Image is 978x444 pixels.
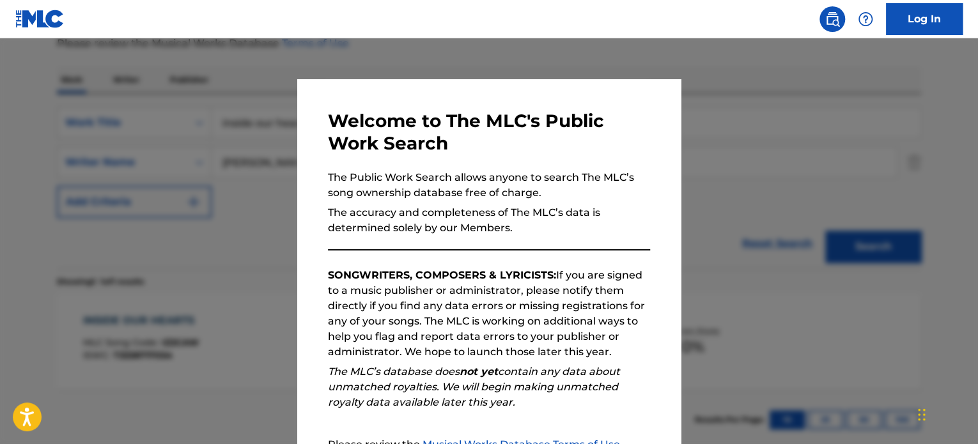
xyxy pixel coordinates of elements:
[886,3,963,35] a: Log In
[328,365,620,408] em: The MLC’s database does contain any data about unmatched royalties. We will begin making unmatche...
[918,395,926,434] div: Drag
[328,268,650,360] p: If you are signed to a music publisher or administrator, please notify them directly if you find ...
[328,110,650,155] h3: Welcome to The MLC's Public Work Search
[853,6,878,32] div: Help
[328,170,650,201] p: The Public Work Search allows anyone to search The MLC’s song ownership database free of charge.
[328,205,650,236] p: The accuracy and completeness of The MLC’s data is determined solely by our Members.
[15,10,65,28] img: MLC Logo
[825,11,840,27] img: search
[460,365,498,378] strong: not yet
[819,6,845,32] a: Public Search
[858,11,873,27] img: help
[328,269,556,281] strong: SONGWRITERS, COMPOSERS & LYRICISTS:
[914,383,978,444] iframe: Chat Widget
